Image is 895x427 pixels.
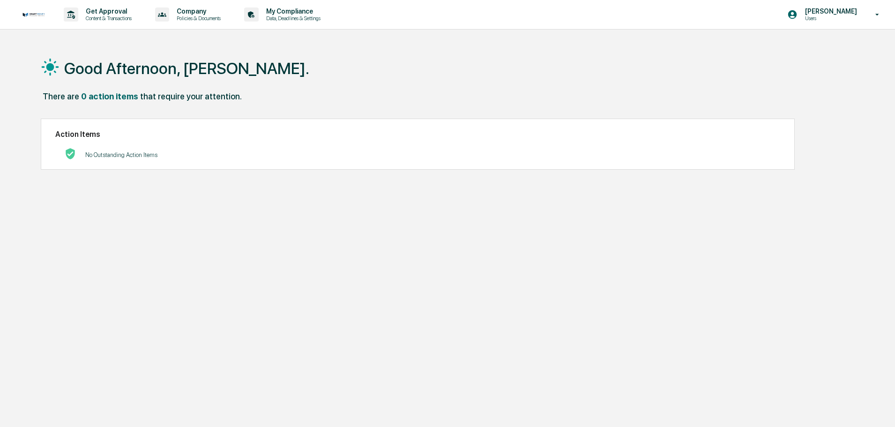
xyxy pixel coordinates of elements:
[259,15,325,22] p: Data, Deadlines & Settings
[798,15,862,22] p: Users
[64,59,309,78] h1: Good Afternoon, [PERSON_NAME].
[78,7,136,15] p: Get Approval
[259,7,325,15] p: My Compliance
[798,7,862,15] p: [PERSON_NAME]
[169,15,225,22] p: Policies & Documents
[81,91,138,101] div: 0 action items
[43,91,79,101] div: There are
[65,148,76,159] img: No Actions logo
[169,7,225,15] p: Company
[55,130,780,139] h2: Action Items
[140,91,242,101] div: that require your attention.
[78,15,136,22] p: Content & Transactions
[22,13,45,17] img: logo
[85,151,157,158] p: No Outstanding Action Items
